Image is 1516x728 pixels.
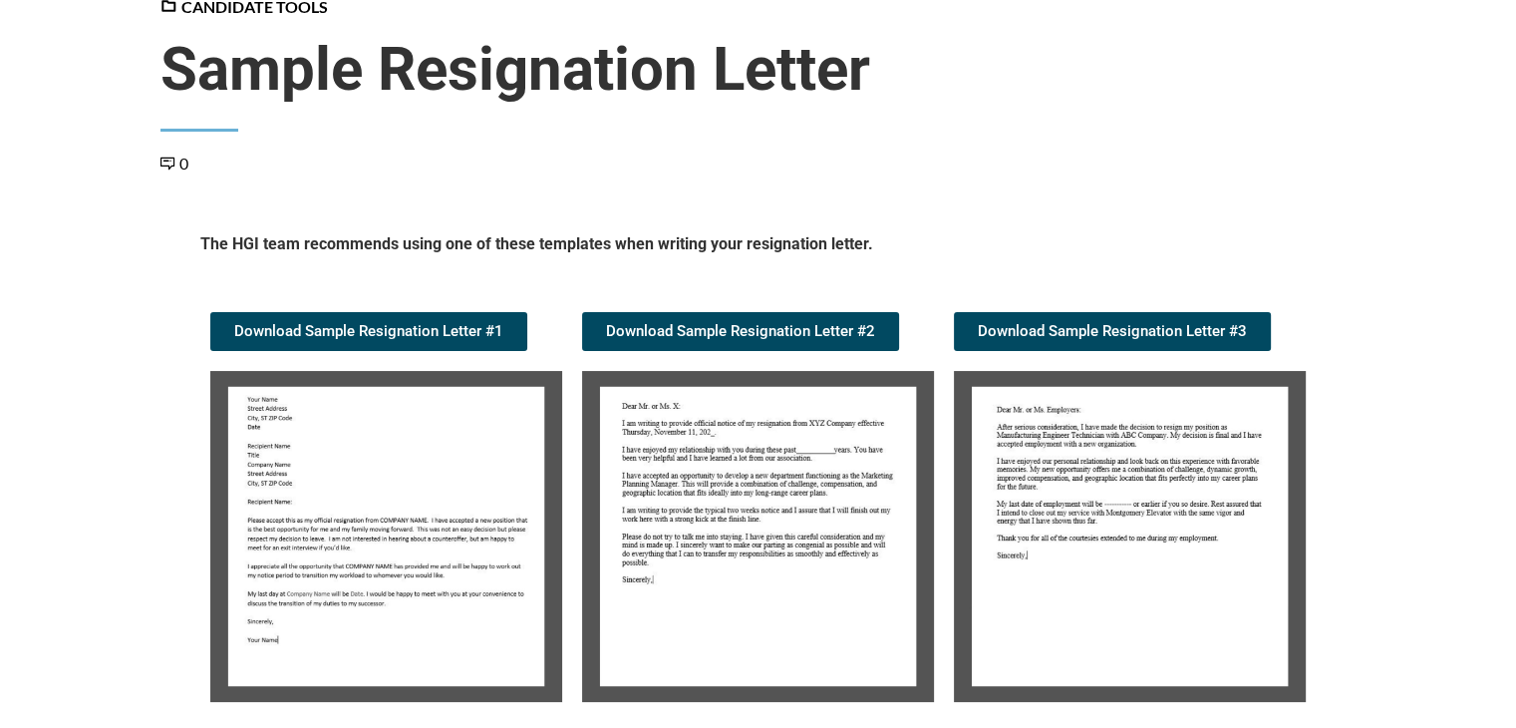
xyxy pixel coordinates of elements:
[200,233,1317,262] h5: The HGI team recommends using one of these templates when writing your resignation letter.
[210,312,527,351] a: Download Sample Resignation Letter #1
[978,324,1247,339] span: Download Sample Resignation Letter #3
[160,154,188,173] a: 0
[606,324,875,339] span: Download Sample Resignation Letter #2
[160,34,1357,106] span: Sample Resignation Letter
[954,312,1271,351] a: Download Sample Resignation Letter #3
[582,312,899,351] a: Download Sample Resignation Letter #2
[234,324,503,339] span: Download Sample Resignation Letter #1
